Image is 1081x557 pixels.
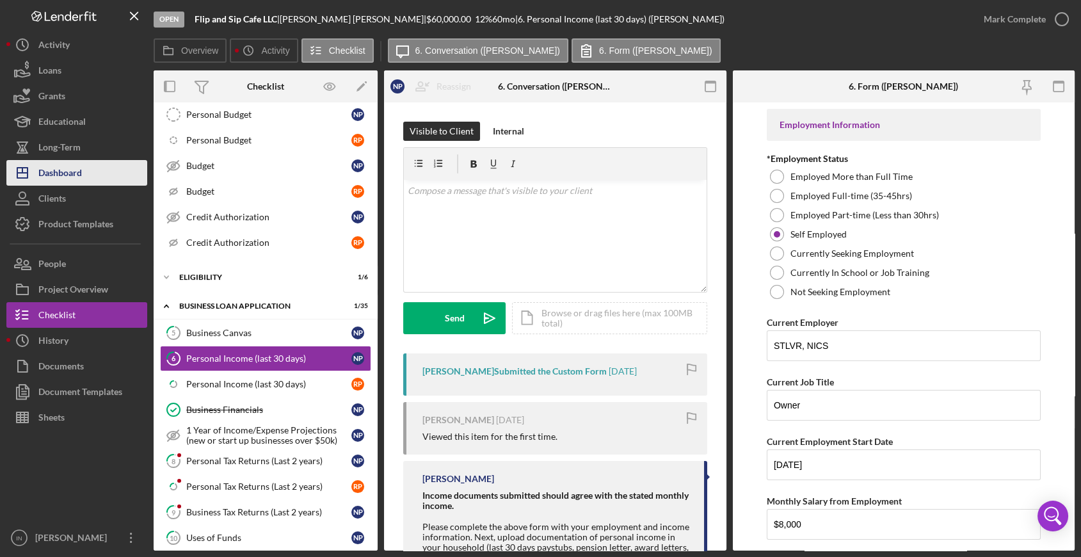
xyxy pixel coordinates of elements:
[498,81,612,92] div: 6. Conversation ([PERSON_NAME])
[6,211,147,237] button: Product Templates
[186,507,351,517] div: Business Tax Returns (Last 2 years)
[767,436,893,447] label: Current Employment Start Date
[301,38,374,63] button: Checklist
[390,79,404,93] div: N P
[351,159,364,172] div: N P
[475,14,492,24] div: 12 %
[790,248,914,259] label: Currently Seeking Employment
[6,134,147,160] button: Long-Term
[329,45,365,56] label: Checklist
[160,474,371,499] a: Personal Tax Returns (Last 2 years)RP
[422,490,689,511] strong: Income documents submitted should agree with the stated monthly income.
[186,238,351,248] div: Credit Authorization
[172,328,175,337] tspan: 5
[186,533,351,543] div: Uses of Funds
[6,160,147,186] a: Dashboard
[609,366,637,376] time: 2025-07-31 18:28
[767,376,834,387] label: Current Job Title
[403,122,480,141] button: Visible to Client
[32,525,115,554] div: [PERSON_NAME]
[486,122,531,141] button: Internal
[6,353,147,379] button: Documents
[154,38,227,63] button: Overview
[351,236,364,249] div: R P
[351,211,364,223] div: N P
[186,425,351,446] div: 1 Year of Income/Expense Projections (new or start up businesses over $50k)
[351,185,364,198] div: R P
[160,179,371,204] a: BudgetRP
[6,328,147,353] button: History
[186,328,351,338] div: Business Canvas
[403,302,506,334] button: Send
[154,12,184,28] div: Open
[422,474,494,484] div: [PERSON_NAME]
[572,38,721,63] button: 6. Form ([PERSON_NAME])
[767,154,1041,164] div: *Employment Status
[351,429,364,442] div: N P
[849,81,958,92] div: 6. Form ([PERSON_NAME])
[790,172,913,182] label: Employed More than Full Time
[351,327,364,339] div: N P
[790,229,847,239] label: Self Employed
[351,108,364,121] div: N P
[6,251,147,277] button: People
[410,122,474,141] div: Visible to Client
[186,405,351,415] div: Business Financials
[6,186,147,211] button: Clients
[38,211,113,240] div: Product Templates
[345,273,368,281] div: 1 / 6
[6,83,147,109] a: Grants
[160,423,371,448] a: 1 Year of Income/Expense Projections (new or start up businesses over $50k)NP
[160,397,371,423] a: Business FinancialsNP
[351,134,364,147] div: R P
[179,273,336,281] div: ELIGIBILITY
[186,161,351,171] div: Budget
[160,230,371,255] a: Credit AuthorizationRP
[422,415,494,425] div: [PERSON_NAME]
[6,525,147,551] button: IN[PERSON_NAME]
[790,191,912,201] label: Employed Full-time (35-45hrs)
[6,109,147,134] a: Educational
[179,302,336,310] div: BUSINESS LOAN APPLICATION
[38,251,66,280] div: People
[351,531,364,544] div: N P
[422,432,557,442] div: Viewed this item for the first time.
[767,317,838,328] label: Current Employer
[186,379,351,389] div: Personal Income (last 30 days)
[261,45,289,56] label: Activity
[186,456,351,466] div: Personal Tax Returns (Last 2 years)
[172,354,176,362] tspan: 6
[1037,501,1068,531] div: Open Intercom Messenger
[38,353,84,382] div: Documents
[790,210,939,220] label: Employed Part-time (Less than 30hrs)
[186,481,351,492] div: Personal Tax Returns (Last 2 years)
[160,320,371,346] a: 5Business CanvasNP
[351,455,364,467] div: N P
[38,134,81,163] div: Long-Term
[445,302,465,334] div: Send
[351,506,364,519] div: N P
[492,14,515,24] div: 60 mo
[345,302,368,310] div: 1 / 35
[6,379,147,405] button: Document Templates
[160,102,371,127] a: Personal BudgetNP
[247,81,284,92] div: Checklist
[6,32,147,58] button: Activity
[160,525,371,551] a: 10Uses of FundsNP
[971,6,1075,32] button: Mark Complete
[38,32,70,61] div: Activity
[6,58,147,83] a: Loans
[426,14,475,24] div: $60,000.00
[6,405,147,430] button: Sheets
[790,287,890,297] label: Not Seeking Employment
[186,186,351,197] div: Budget
[186,135,351,145] div: Personal Budget
[38,277,108,305] div: Project Overview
